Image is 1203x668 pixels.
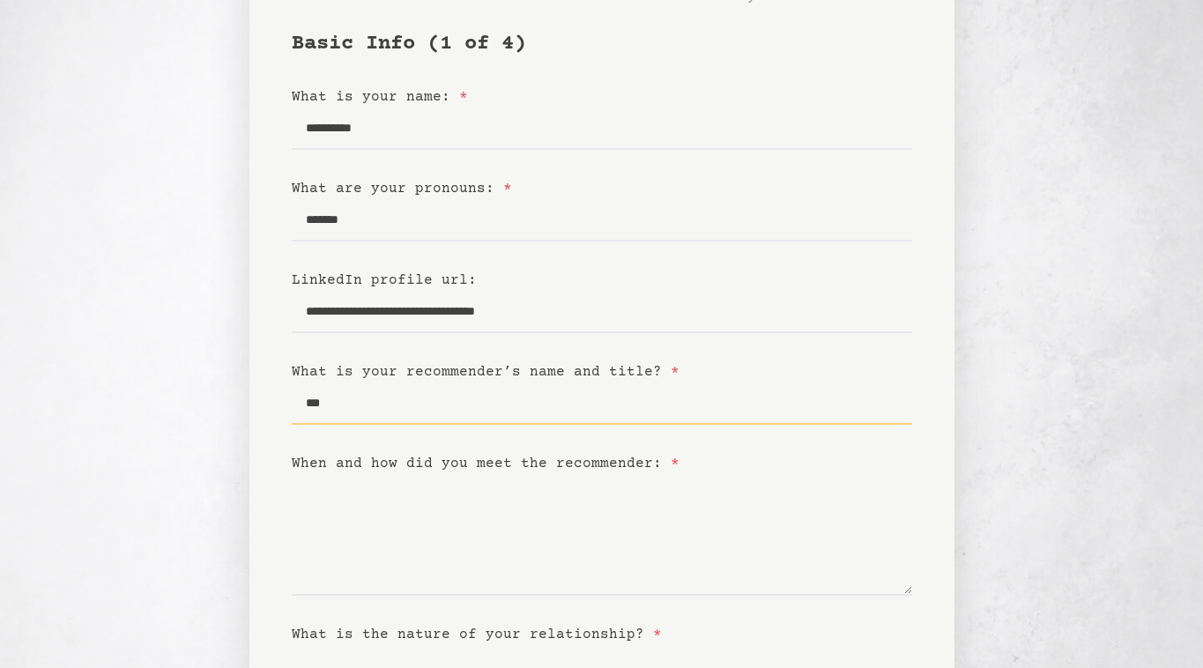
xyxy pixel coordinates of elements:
[292,89,468,105] label: What is your name:
[292,456,679,471] label: When and how did you meet the recommender:
[292,272,477,288] label: LinkedIn profile url:
[292,30,912,58] h1: Basic Info (1 of 4)
[292,364,679,380] label: What is your recommender’s name and title?
[292,627,662,642] label: What is the nature of your relationship?
[292,181,512,197] label: What are your pronouns:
